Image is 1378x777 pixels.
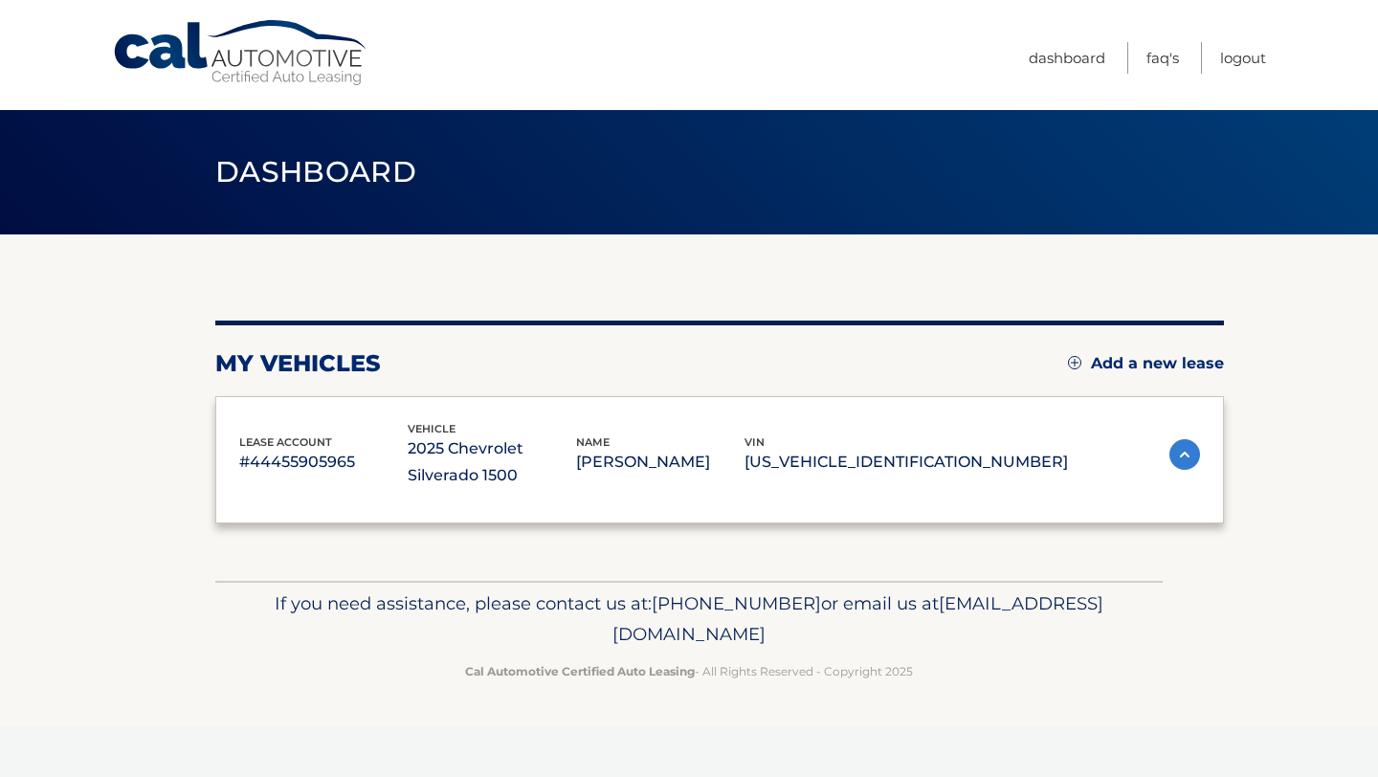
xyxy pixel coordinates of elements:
[1029,42,1105,74] a: Dashboard
[1169,439,1200,470] img: accordion-active.svg
[1068,356,1081,369] img: add.svg
[112,19,370,87] a: Cal Automotive
[228,661,1150,681] p: - All Rights Reserved - Copyright 2025
[745,449,1068,476] p: [US_VEHICLE_IDENTIFICATION_NUMBER]
[215,349,381,378] h2: my vehicles
[1220,42,1266,74] a: Logout
[228,588,1150,650] p: If you need assistance, please contact us at: or email us at
[1146,42,1179,74] a: FAQ's
[239,435,332,449] span: lease account
[239,449,408,476] p: #44455905965
[408,435,576,489] p: 2025 Chevrolet Silverado 1500
[576,435,610,449] span: name
[1068,354,1224,373] a: Add a new lease
[576,449,745,476] p: [PERSON_NAME]
[652,592,821,614] span: [PHONE_NUMBER]
[215,154,416,189] span: Dashboard
[465,664,695,678] strong: Cal Automotive Certified Auto Leasing
[745,435,765,449] span: vin
[408,422,456,435] span: vehicle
